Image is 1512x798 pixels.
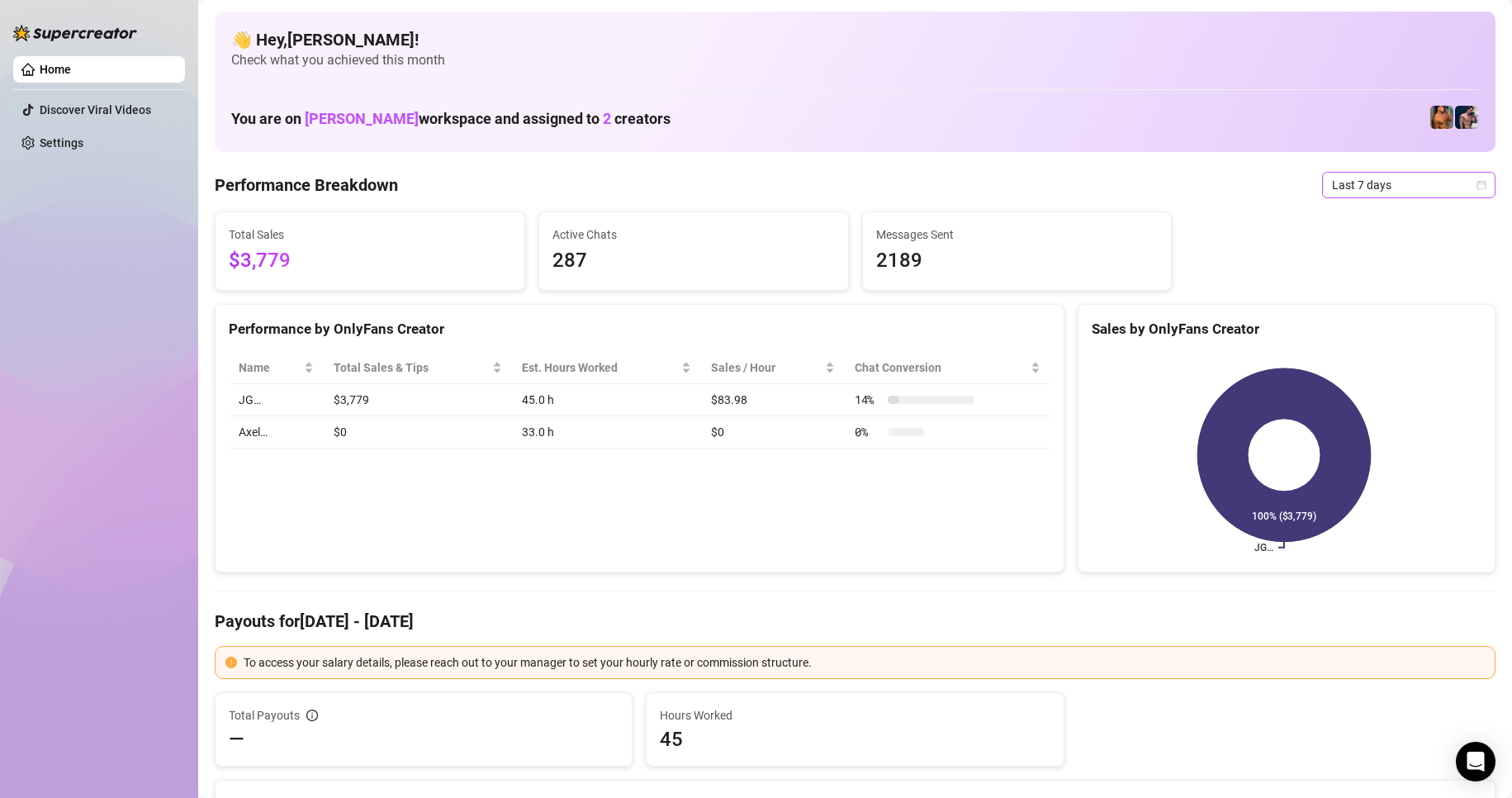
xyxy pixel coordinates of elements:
span: 14 % [855,391,881,409]
th: Name [229,352,324,384]
h4: Performance Breakdown [215,173,398,197]
a: Settings [40,136,83,150]
span: 0 % [855,423,881,441]
div: Est. Hours Worked [522,359,679,377]
span: Total Payouts [229,706,300,724]
div: To access your salary details, please reach out to your manager to set your hourly rate or commis... [244,653,1485,672]
span: — [229,726,244,753]
span: 45 [660,726,1050,753]
h1: You are on workspace and assigned to creators [231,110,671,128]
span: calendar [1476,180,1486,190]
span: Check what you achieved this month [231,51,1479,69]
td: Axel… [229,416,324,449]
span: exclamation-circle [225,657,237,668]
span: $3,779 [229,245,511,277]
h4: Payouts for [DATE] - [DATE] [215,610,1495,633]
img: logo-BBDzfeDw.svg [13,25,137,41]
td: $0 [324,416,512,449]
td: 45.0 h [512,384,702,416]
span: Total Sales [229,226,511,244]
td: $83.98 [701,384,845,416]
td: JG… [229,384,324,416]
td: 33.0 h [512,416,702,449]
div: Performance by OnlyFans Creator [229,318,1050,340]
span: Chat Conversion [855,359,1027,377]
span: Name [239,359,301,377]
a: Home [40,63,71,76]
img: Axel [1455,106,1478,129]
span: Messages Sent [876,226,1159,244]
div: Open Intercom Messenger [1456,742,1495,781]
div: Sales by OnlyFans Creator [1092,318,1481,340]
span: [PERSON_NAME] [305,110,419,127]
span: Active Chats [552,226,835,244]
span: Hours Worked [660,706,1050,724]
span: info-circle [306,710,318,721]
th: Chat Conversion [845,352,1050,384]
span: 287 [552,245,835,277]
text: JG… [1254,542,1273,553]
span: 2189 [876,245,1159,277]
h4: 👋 Hey, [PERSON_NAME] ! [231,28,1479,51]
img: JG [1430,106,1453,129]
td: $3,779 [324,384,512,416]
th: Sales / Hour [701,352,845,384]
th: Total Sales & Tips [324,352,512,384]
span: Last 7 days [1332,173,1486,197]
span: 2 [603,110,611,127]
span: Total Sales & Tips [334,359,489,377]
td: $0 [701,416,845,449]
span: Sales / Hour [711,359,822,377]
a: Discover Viral Videos [40,103,151,116]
